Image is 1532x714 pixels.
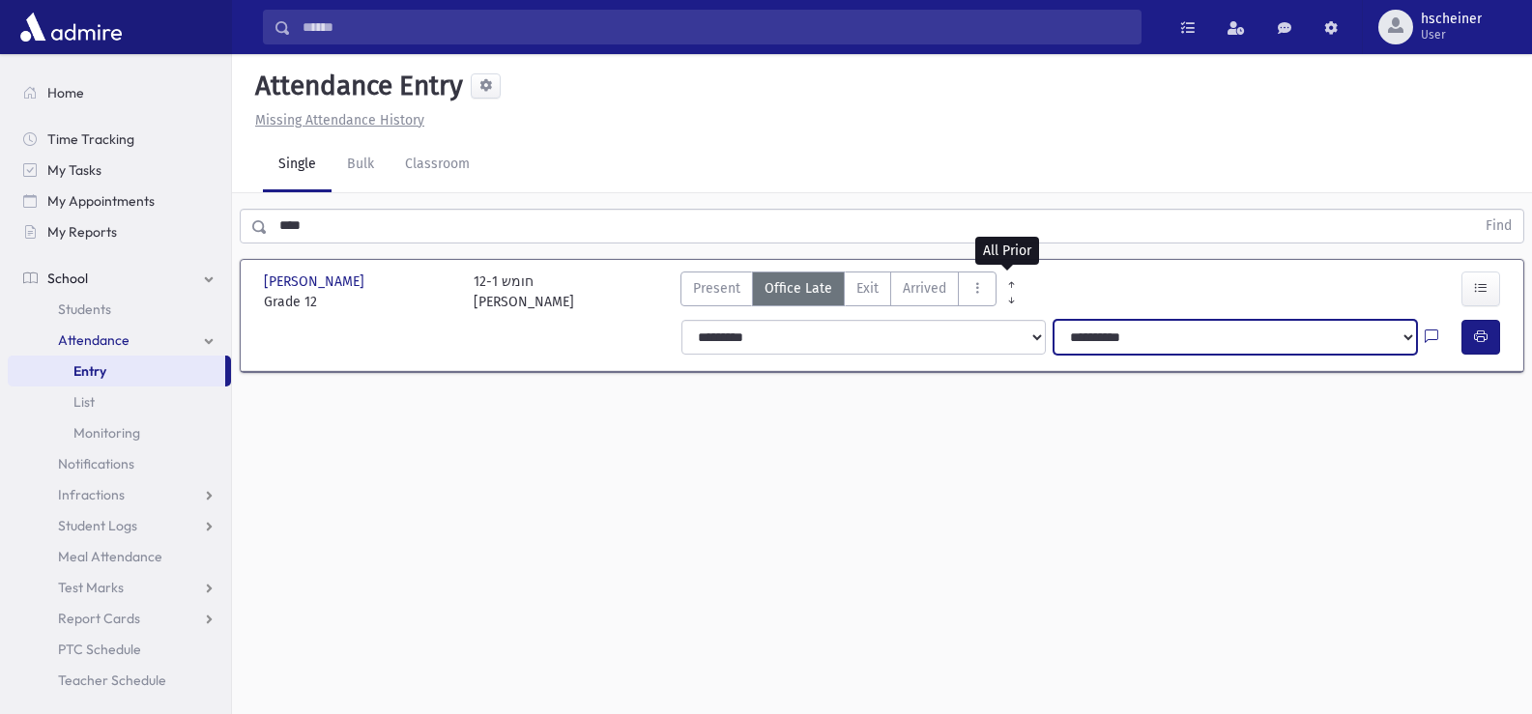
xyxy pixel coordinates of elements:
[1474,210,1523,243] button: Find
[73,362,106,380] span: Entry
[58,517,137,534] span: Student Logs
[8,356,225,386] a: Entry
[58,610,140,627] span: Report Cards
[264,292,454,312] span: Grade 12
[58,331,130,349] span: Attendance
[291,10,1141,44] input: Search
[247,70,463,102] h5: Attendance Entry
[263,138,332,192] a: Single
[255,112,424,129] u: Missing Attendance History
[975,237,1039,265] div: All Prior
[8,665,231,696] a: Teacher Schedule
[58,641,141,658] span: PTC Schedule
[1421,12,1482,27] span: hscheiner
[8,325,231,356] a: Attendance
[73,393,95,411] span: List
[47,161,101,179] span: My Tasks
[903,278,946,299] span: Arrived
[264,271,368,292] span: [PERSON_NAME]
[8,155,231,186] a: My Tasks
[47,192,155,210] span: My Appointments
[47,130,134,148] span: Time Tracking
[73,424,140,442] span: Monitoring
[58,486,125,503] span: Infractions
[8,216,231,247] a: My Reports
[390,138,485,192] a: Classroom
[47,223,117,241] span: My Reports
[8,572,231,603] a: Test Marks
[1421,27,1482,43] span: User
[474,271,574,312] div: 12-1 חומש [PERSON_NAME]
[765,278,832,299] span: Office Late
[58,579,124,596] span: Test Marks
[58,455,134,472] span: Notifications
[8,541,231,572] a: Meal Attendance
[58,671,166,689] span: Teacher Schedule
[247,112,424,129] a: Missing Attendance History
[8,634,231,665] a: PTC Schedule
[8,186,231,216] a: My Appointments
[8,77,231,108] a: Home
[47,270,88,287] span: School
[8,386,231,417] a: List
[8,448,231,479] a: Notifications
[693,278,740,299] span: Present
[8,479,231,510] a: Infractions
[680,271,997,312] div: AttTypes
[58,300,111,318] span: Students
[332,138,390,192] a: Bulk
[15,8,127,46] img: AdmirePro
[8,124,231,155] a: Time Tracking
[8,603,231,634] a: Report Cards
[8,294,231,325] a: Students
[47,84,84,101] span: Home
[856,278,879,299] span: Exit
[8,263,231,294] a: School
[58,548,162,565] span: Meal Attendance
[8,417,231,448] a: Monitoring
[8,510,231,541] a: Student Logs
